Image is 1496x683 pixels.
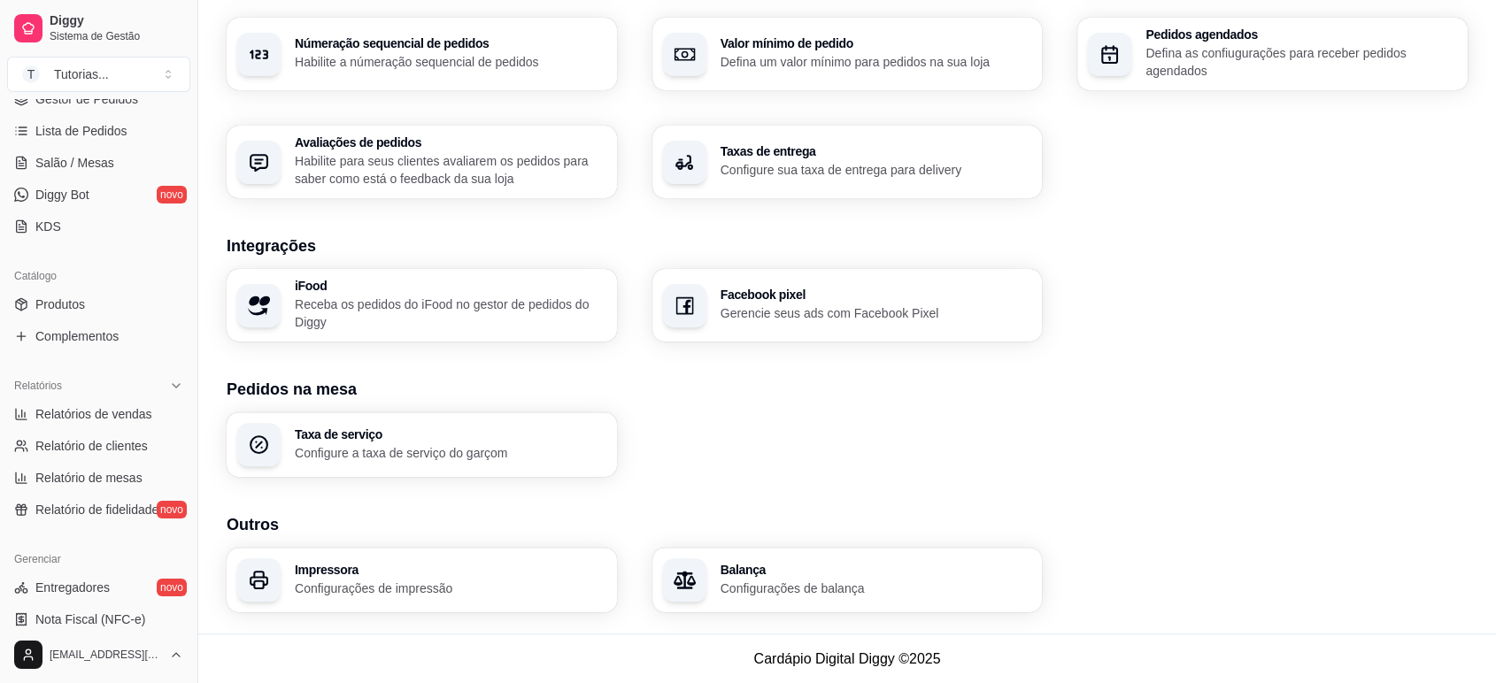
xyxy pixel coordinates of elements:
span: Entregadores [35,579,110,596]
span: Relatórios de vendas [35,405,152,423]
span: Produtos [35,295,85,313]
p: Habilite para seus clientes avaliarem os pedidos para saber como está o feedback da sua loja [295,152,606,188]
button: Valor mínimo de pedidoDefina um valor mínimo para pedidos na sua loja [652,18,1043,90]
a: Gestor de Pedidos [7,85,190,113]
button: ImpressoraConfigurações de impressão [227,548,617,612]
a: Lista de Pedidos [7,117,190,145]
p: Configure a taxa de serviço do garçom [295,444,606,462]
button: Taxas de entregaConfigure sua taxa de entrega para delivery [652,126,1043,198]
span: Relatório de fidelidade [35,501,158,518]
span: T [22,65,40,83]
p: Configure sua taxa de entrega para delivery [721,161,1032,179]
span: Nota Fiscal (NFC-e) [35,610,145,628]
a: DiggySistema de Gestão [7,7,190,50]
h3: Taxa de serviço [295,428,606,441]
button: iFoodReceba os pedidos do iFood no gestor de pedidos do Diggy [227,269,617,341]
p: Defina as confiugurações para receber pedidos agendados [1145,44,1457,80]
h3: Taxas de entrega [721,145,1032,157]
h3: iFood [295,280,606,292]
span: Diggy Bot [35,186,89,203]
span: Relatório de mesas [35,469,143,487]
button: BalançaConfigurações de balança [652,548,1043,612]
p: Gerencie seus ads com Facebook Pixel [721,304,1032,322]
span: Diggy [50,13,183,29]
h3: Pedidos agendados [1145,28,1457,41]
h3: Pedidos na mesa [227,377,1468,402]
button: Taxa de serviçoConfigure a taxa de serviço do garçom [227,412,617,477]
a: Relatório de mesas [7,464,190,492]
h3: Valor mínimo de pedido [721,37,1032,50]
button: Avaliações de pedidosHabilite para seus clientes avaliarem os pedidos para saber como está o feed... [227,126,617,198]
button: Númeração sequencial de pedidosHabilite a númeração sequencial de pedidos [227,18,617,90]
span: Sistema de Gestão [50,29,183,43]
h3: Impressora [295,564,606,576]
a: Relatório de clientes [7,432,190,460]
h3: Integrações [227,234,1468,258]
div: Tutorias ... [54,65,109,83]
span: Relatórios [14,379,62,393]
p: Configurações de impressão [295,579,606,597]
h3: Númeração sequencial de pedidos [295,37,606,50]
a: Entregadoresnovo [7,573,190,602]
a: Diggy Botnovo [7,180,190,209]
span: Gestor de Pedidos [35,90,138,108]
button: Select a team [7,57,190,92]
button: Pedidos agendadosDefina as confiugurações para receber pedidos agendados [1077,18,1468,90]
button: Facebook pixelGerencie seus ads com Facebook Pixel [652,269,1043,341]
a: Salão / Mesas [7,149,190,177]
a: Complementos [7,322,190,350]
span: [EMAIL_ADDRESS][PERSON_NAME][DOMAIN_NAME] [50,648,162,662]
span: Relatório de clientes [35,437,148,455]
p: Receba os pedidos do iFood no gestor de pedidos do Diggy [295,295,606,331]
h3: Avaliações de pedidos [295,136,606,149]
a: Relatório de fidelidadenovo [7,495,190,524]
h3: Balança [721,564,1032,576]
div: Gerenciar [7,545,190,573]
h3: Facebook pixel [721,288,1032,301]
a: Nota Fiscal (NFC-e) [7,605,190,633]
a: KDS [7,212,190,241]
p: Configurações de balança [721,579,1032,597]
span: Lista de Pedidos [35,122,127,140]
div: Catálogo [7,262,190,290]
a: Produtos [7,290,190,318]
p: Habilite a númeração sequencial de pedidos [295,53,606,71]
span: Salão / Mesas [35,154,114,172]
p: Defina um valor mínimo para pedidos na sua loja [721,53,1032,71]
a: Relatórios de vendas [7,400,190,428]
button: [EMAIL_ADDRESS][PERSON_NAME][DOMAIN_NAME] [7,633,190,676]
span: Complementos [35,327,119,345]
span: KDS [35,218,61,235]
h3: Outros [227,512,1468,537]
